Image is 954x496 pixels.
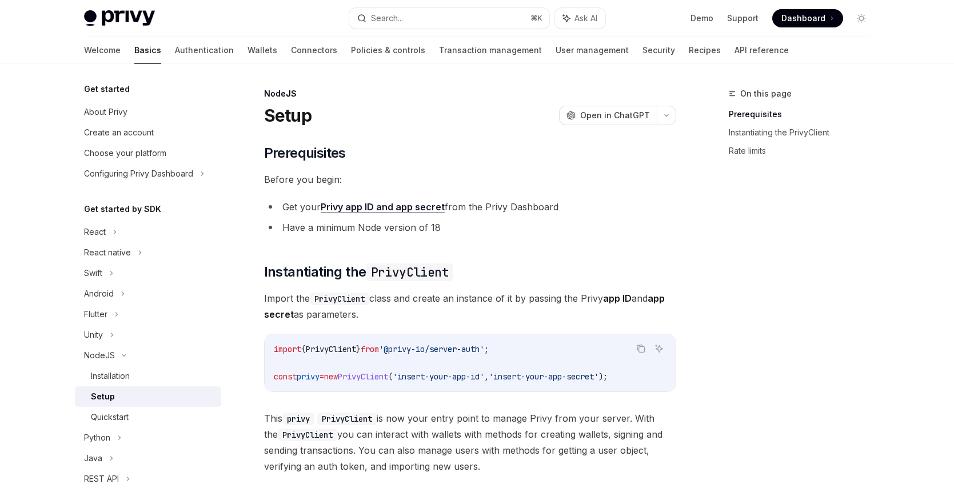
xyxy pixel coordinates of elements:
button: Search...⌘K [349,8,549,29]
span: = [320,371,324,382]
a: User management [556,37,629,64]
span: '@privy-io/server-auth' [379,344,484,354]
li: Have a minimum Node version of 18 [264,219,676,235]
button: Copy the contents from the code block [633,341,648,356]
div: Choose your platform [84,146,166,160]
span: Instantiating the [264,263,453,281]
span: Import the class and create an instance of it by passing the Privy and as parameters. [264,290,676,322]
button: Toggle dark mode [852,9,871,27]
div: NodeJS [264,88,676,99]
div: Python [84,431,110,445]
div: Installation [91,369,130,383]
div: Java [84,451,102,465]
div: Setup [91,390,115,403]
span: new [324,371,338,382]
div: Unity [84,328,103,342]
a: Basics [134,37,161,64]
code: PrivyClient [278,429,337,441]
span: PrivyClient [306,344,356,354]
div: Configuring Privy Dashboard [84,167,193,181]
div: Flutter [84,307,107,321]
a: About Privy [75,102,221,122]
a: Transaction management [439,37,542,64]
h5: Get started [84,82,130,96]
img: light logo [84,10,155,26]
span: const [274,371,297,382]
a: Wallets [248,37,277,64]
a: Support [727,13,759,24]
span: ; [484,344,489,354]
a: Welcome [84,37,121,64]
div: Create an account [84,126,154,139]
span: , [484,371,489,382]
div: About Privy [84,105,127,119]
a: Demo [690,13,713,24]
span: Prerequisites [264,144,346,162]
span: Dashboard [781,13,825,24]
a: Prerequisites [729,105,880,123]
strong: app ID [603,293,632,304]
a: API reference [735,37,789,64]
a: Recipes [689,37,721,64]
a: Rate limits [729,142,880,160]
a: Setup [75,386,221,407]
li: Get your from the Privy Dashboard [264,199,676,215]
div: React [84,225,106,239]
button: Ask AI [555,8,605,29]
span: import [274,344,301,354]
div: Quickstart [91,410,129,424]
a: Instantiating the PrivyClient [729,123,880,142]
span: 'insert-your-app-id' [393,371,484,382]
code: PrivyClient [317,413,377,425]
h5: Get started by SDK [84,202,161,216]
span: Ask AI [574,13,597,24]
a: Policies & controls [351,37,425,64]
code: PrivyClient [310,293,369,305]
span: Before you begin: [264,171,676,187]
span: 'insert-your-app-secret' [489,371,598,382]
a: Security [642,37,675,64]
span: from [361,344,379,354]
a: Choose your platform [75,143,221,163]
code: PrivyClient [366,263,453,281]
a: Dashboard [772,9,843,27]
span: ⌘ K [530,14,542,23]
div: Search... [371,11,403,25]
a: Connectors [291,37,337,64]
div: Swift [84,266,102,280]
a: Create an account [75,122,221,143]
a: Privy app ID and app secret [321,201,445,213]
div: React native [84,246,131,259]
button: Open in ChatGPT [559,106,657,125]
div: REST API [84,472,119,486]
span: { [301,344,306,354]
span: PrivyClient [338,371,388,382]
span: privy [297,371,320,382]
span: On this page [740,87,792,101]
div: NodeJS [84,349,115,362]
span: } [356,344,361,354]
span: This is now your entry point to manage Privy from your server. With the you can interact with wal... [264,410,676,474]
h1: Setup [264,105,312,126]
a: Authentication [175,37,234,64]
span: ( [388,371,393,382]
span: Open in ChatGPT [580,110,650,121]
div: Android [84,287,114,301]
code: privy [282,413,314,425]
button: Ask AI [652,341,666,356]
a: Quickstart [75,407,221,427]
span: ); [598,371,608,382]
a: Installation [75,366,221,386]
